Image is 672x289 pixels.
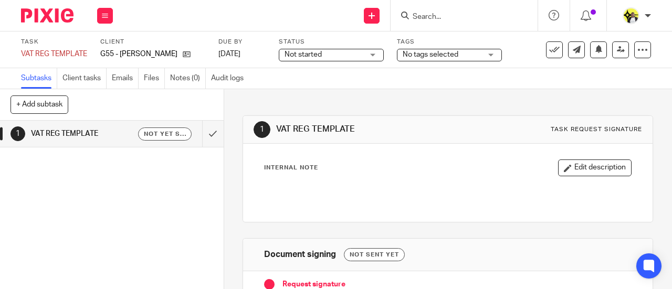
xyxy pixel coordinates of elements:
div: 1 [10,126,25,141]
button: Edit description [558,159,632,176]
label: Client [100,38,205,46]
p: G55 - [PERSON_NAME] [100,49,177,59]
p: Internal Note [264,164,318,172]
a: Client tasks [62,68,107,89]
div: 1 [254,121,270,138]
span: [DATE] [218,50,240,58]
span: Not yet sent [144,130,186,138]
a: Notes (0) [170,68,206,89]
div: Not sent yet [344,248,405,261]
div: VAT REG TEMPLATE [21,49,87,59]
span: Not started [285,51,322,58]
a: Emails [112,68,139,89]
a: Audit logs [211,68,249,89]
span: No tags selected [403,51,458,58]
button: + Add subtask [10,95,68,113]
label: Due by [218,38,266,46]
h1: Document signing [264,249,336,260]
label: Tags [397,38,502,46]
img: Carine-Starbridge.jpg [623,7,639,24]
img: Pixie [21,8,73,23]
h1: VAT REG TEMPLATE [276,124,470,135]
label: Status [279,38,384,46]
label: Task [21,38,87,46]
div: Task request signature [551,125,642,134]
a: Files [144,68,165,89]
h1: VAT REG TEMPLATE [31,126,138,142]
input: Search [412,13,506,22]
a: Subtasks [21,68,57,89]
